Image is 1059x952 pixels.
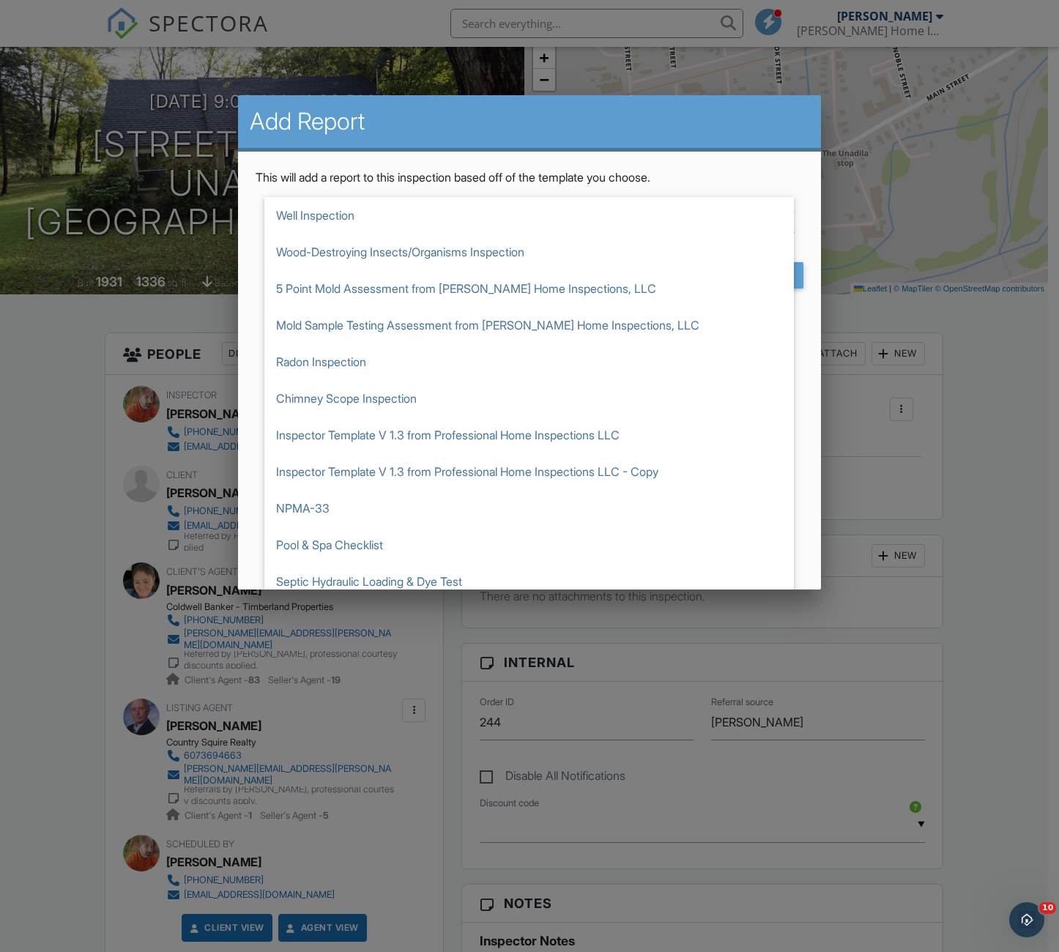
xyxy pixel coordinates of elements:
span: Inspector Template V 1.3 from Professional Home Inspections LLC - Copy [264,453,794,490]
span: Well Inspection [264,197,794,234]
h2: Add Report [250,107,809,136]
p: This will add a report to this inspection based off of the template you choose. [256,169,803,185]
span: 5 Point Mold Assessment from [PERSON_NAME] Home Inspections, LLC [264,270,794,307]
span: Wood-Destroying Insects/Organisms Inspection [264,234,794,270]
span: Mold Sample Testing Assessment from [PERSON_NAME] Home Inspections, LLC [264,307,794,343]
iframe: Intercom live chat [1009,902,1044,937]
span: Chimney Scope Inspection [264,380,794,417]
span: Radon Inspection [264,343,794,380]
span: Pool & Spa Checklist [264,527,794,563]
span: NPMA-33 [264,490,794,527]
span: 10 [1039,902,1056,914]
span: Inspector Template V 1.3 from Professional Home Inspections LLC [264,417,794,453]
span: Septic Hydraulic Loading & Dye Test [264,563,794,600]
